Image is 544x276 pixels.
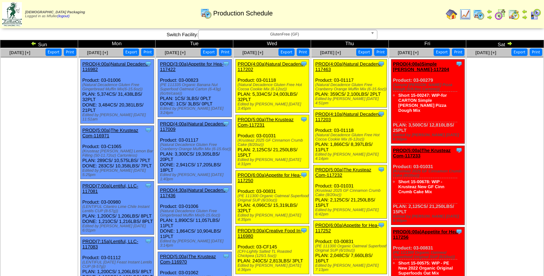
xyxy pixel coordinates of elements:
[374,48,387,56] button: Print
[238,61,305,72] a: PROD(4:00a)Natural Decadenc-117202
[466,40,544,48] td: Sat
[313,165,387,219] div: Product: 03-01031 PLAN: 2,125CS / 21,250LBS / 15PLT
[378,60,385,67] img: Tooltip
[145,182,152,189] img: Tooltip
[238,249,309,258] div: (CFI-Lightly Salted TL Roasted Chickpea (125/1.5oz))
[160,83,231,96] div: (PE 111335 Organic Banana Nut Superfood Oatmeal Carton (6-43g)(6crtn/case))
[313,110,387,163] div: Product: 03-01118 PLAN: 1,866CS / 8,397LBS / 11PLT
[82,61,149,72] a: PROD(4:00a)Natural Decadenc-116982
[495,9,506,20] img: calendarblend.gif
[160,106,231,115] div: Edited by [PERSON_NAME] [DATE] 3:24pm
[399,93,447,113] a: Short 15-00247: WIP-for CARTON Simple [PERSON_NAME] Pizza Dough Mix
[82,149,154,158] div: (Krusteaz [PERSON_NAME] Lemon Bar Filling (50-11.72oz) Cartonless)
[313,60,387,108] div: Product: 03-01117 PLAN: 359CS / 2,100LBS / 2PLT
[315,83,387,91] div: (Natural Decadence Gluten Free Cranberry Orange Muffin Mix (6-15.6oz))
[236,226,309,274] div: Product: 03-CF145 PLAN: 240CS / 2,813LBS / 3PLT
[487,14,492,20] img: arrowright.gif
[31,41,37,46] img: arrowleft.gif
[238,263,309,272] div: Edited by [PERSON_NAME] [DATE] 4:36pm
[236,60,309,113] div: Product: 03-01118 PLAN: 5,334CS / 24,003LBS / 32PLT
[9,50,30,55] a: [DATE] [+]
[393,148,451,158] a: PROD(5:00a)The Krusteaz Com-117233
[315,223,379,233] a: PROD(6:00a)Appetite for Hea-117252
[238,83,309,91] div: (Natural Decadence Gluten Free Hot Cocoa Cookie Mix (6-12oz))
[522,14,528,20] img: arrowright.gif
[223,60,230,67] img: Tooltip
[82,224,154,233] div: Edited by [PERSON_NAME] [DATE] 6:01pm
[313,221,387,274] div: Product: 03-00831 PLAN: 2,048CS / 7,660LBS / 16PLT
[160,187,227,198] a: PROD(4:30a)Natural Decadenc-117436
[530,48,542,56] button: Print
[238,102,309,111] div: Edited by [PERSON_NAME] [DATE] 3:45pm
[238,228,302,239] a: PROD(9:00a)Creative Food In-116980
[82,260,154,269] div: (LENTIFUL [DATE] Feast Instant Lentils CUP (8-57g))
[393,133,464,142] div: Edited by [PERSON_NAME] [DATE] 6:50pm
[315,208,387,216] div: Edited by [PERSON_NAME] [DATE] 6:42pm
[476,50,496,55] a: [DATE] [+]
[223,253,230,260] img: Tooltip
[238,158,309,166] div: Edited by [PERSON_NAME] [DATE] 4:31pm
[508,9,520,20] img: calendarinout.gif
[315,189,387,197] div: (Krusteaz 2025 GF Cinnamon Crumb Cake (8/20oz))
[238,172,301,183] a: PROD(6:00a)Appetite for Hea-117250
[399,261,453,276] a: Short 15-00575: WIP - PE New 2022 Organic Original Superfoods Oat Mix
[219,48,232,56] button: Print
[393,229,459,240] a: PROD(6:00a)Appetite for Hea-117256
[160,254,216,265] a: PROD(5:00a)The Krusteaz Com-116970
[82,205,154,213] div: (LENTIFUL Cilantro Lime Chile Instant Lentils CUP (8-57g))
[455,228,463,235] img: Tooltip
[356,48,372,56] button: Export
[158,119,232,184] div: Product: 03-01117 PLAN: 3,300CS / 19,305LBS / 20PLT DONE: 2,941CS / 17,205LBS / 18PLT
[391,60,464,144] div: Product: 03-00279 PLAN: 3,500CS / 12,810LBS / 25PLT
[315,167,371,178] a: PROD(5:00a)The Krusteaz Com-117232
[238,117,294,128] a: PROD(5:00a)The Krusteaz Com-117231
[87,50,108,55] a: [DATE] [+]
[459,9,471,20] img: line_graph.gif
[201,30,368,39] span: GlutenFree (GF)
[242,50,263,55] a: [DATE] [+]
[25,10,85,14] span: [DEMOGRAPHIC_DATA] Packaging
[160,143,231,151] div: (Natural Decadence Gluten Free Cranberry Orange Muffin Mix (6-15.6oz))
[300,116,307,123] img: Tooltip
[160,209,231,218] div: (Natural Decadence Gluten Free Gingerbread Muffin Mix(6-15.6oz))
[320,50,341,55] span: [DATE] [+]
[300,171,307,179] img: Tooltip
[393,61,449,72] a: PROD(4:00a)Simple [PERSON_NAME]-117204
[160,239,231,248] div: Edited by [PERSON_NAME] [DATE] 3:14pm
[80,181,154,235] div: Product: 03-00980 PLAN: 1,200CS / 1,206LBS / 8PLT DONE: 1,210CS / 1,216LBS / 8PLT
[236,171,309,224] div: Product: 03-00831 PLAN: 4,096CS / 15,319LBS / 32PLT
[391,146,464,225] div: Product: 03-01031 PLAN: 2,125CS / 21,250LBS / 15PLT
[300,227,307,234] img: Tooltip
[160,173,231,181] div: Edited by [PERSON_NAME] [DATE] 1:40pm
[160,61,223,72] a: PROD(3:00a)Appetite for Hea-117422
[399,179,445,194] a: Short 15-00678: WIP - Krusteaz New GF Cinn Crumb Cake Mix
[522,9,528,14] img: arrowleft.gif
[473,9,485,20] img: calendarprod.gif
[238,213,309,222] div: Edited by [PERSON_NAME] [DATE] 4:35pm
[393,251,464,259] div: (PE 111300 Organic Oatmeal Superfood Original SUP (6/10oz))
[82,168,154,177] div: Edited by [PERSON_NAME] [DATE] 5:25pm
[236,115,309,168] div: Product: 03-01031 PLAN: 2,125CS / 21,250LBS / 15PLT
[378,110,385,118] img: Tooltip
[64,48,76,56] button: Print
[238,138,309,147] div: (Krusteaz 2025 GF Cinnamon Crumb Cake (8/20oz))
[145,127,152,134] img: Tooltip
[315,263,387,272] div: Edited by [PERSON_NAME] [DATE] 7:13pm
[78,40,156,48] td: Mon
[455,147,463,154] img: Tooltip
[145,238,152,245] img: Tooltip
[57,14,70,18] a: (logout)
[455,60,463,67] img: Tooltip
[511,48,528,56] button: Export
[434,48,450,56] button: Export
[165,50,186,55] a: [DATE] [+]
[82,183,138,194] a: PROD(7:00a)Lentiful, LLC-117081
[233,40,311,48] td: Wed
[507,41,512,46] img: arrowright.gif
[398,50,419,55] a: [DATE] [+]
